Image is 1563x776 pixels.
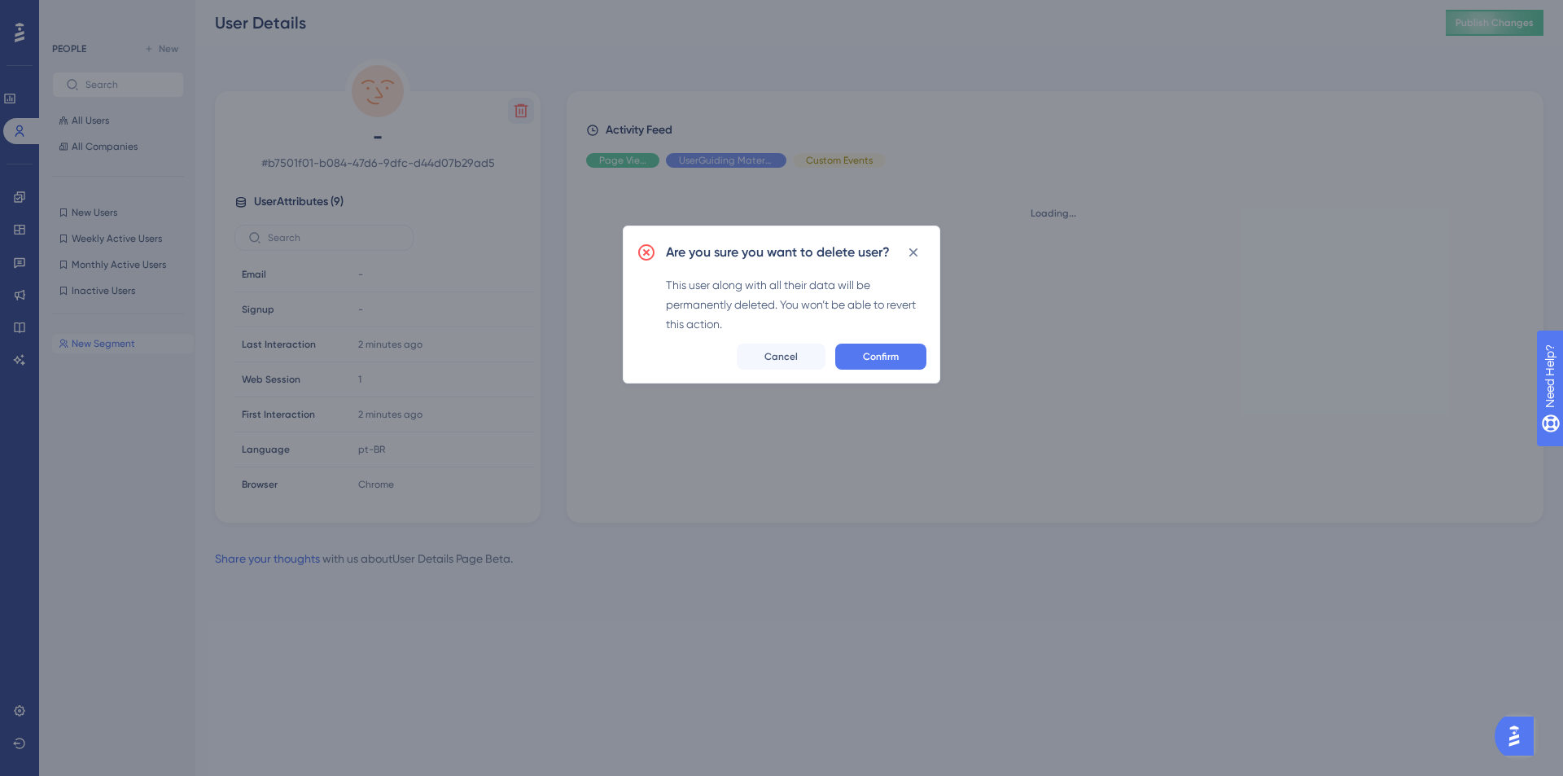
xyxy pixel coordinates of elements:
[38,4,102,24] span: Need Help?
[764,350,798,363] span: Cancel
[863,350,899,363] span: Confirm
[666,275,926,334] div: This user along with all their data will be permanently deleted. You won’t be able to revert this...
[666,243,890,262] h2: Are you sure you want to delete user?
[1495,712,1543,761] iframe: UserGuiding AI Assistant Launcher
